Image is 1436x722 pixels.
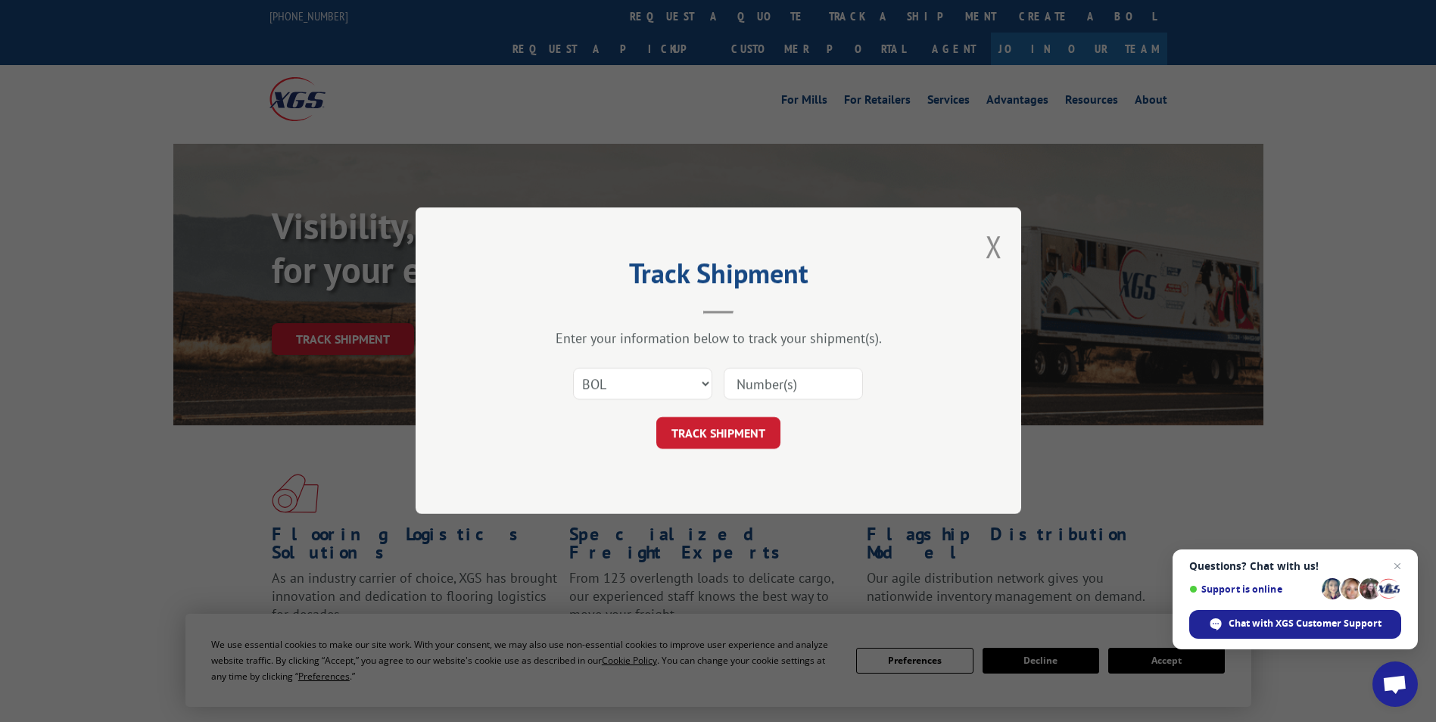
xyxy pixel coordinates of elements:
[491,263,945,291] h2: Track Shipment
[1388,557,1406,575] span: Close chat
[1189,610,1401,639] div: Chat with XGS Customer Support
[1189,560,1401,572] span: Questions? Chat with us!
[1229,617,1381,630] span: Chat with XGS Customer Support
[1372,661,1418,707] div: Open chat
[724,369,863,400] input: Number(s)
[1189,584,1316,595] span: Support is online
[656,418,780,450] button: TRACK SHIPMENT
[986,226,1002,266] button: Close modal
[491,330,945,347] div: Enter your information below to track your shipment(s).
